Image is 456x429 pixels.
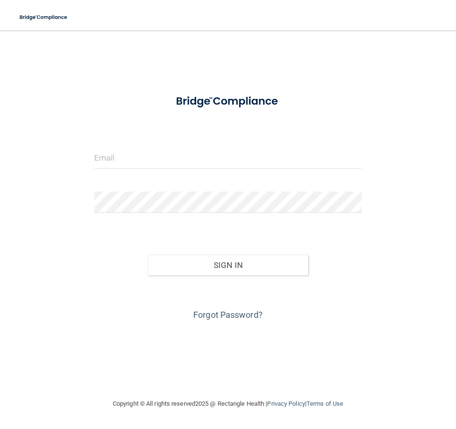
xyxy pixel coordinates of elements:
[94,147,362,169] input: Email
[165,87,291,115] img: bridge_compliance_login_screen.278c3ca4.svg
[307,400,343,407] a: Terms of Use
[14,8,73,27] img: bridge_compliance_login_screen.278c3ca4.svg
[148,255,308,276] button: Sign In
[54,389,402,419] div: Copyright © All rights reserved 2025 @ Rectangle Health | |
[267,400,305,407] a: Privacy Policy
[193,310,263,320] a: Forgot Password?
